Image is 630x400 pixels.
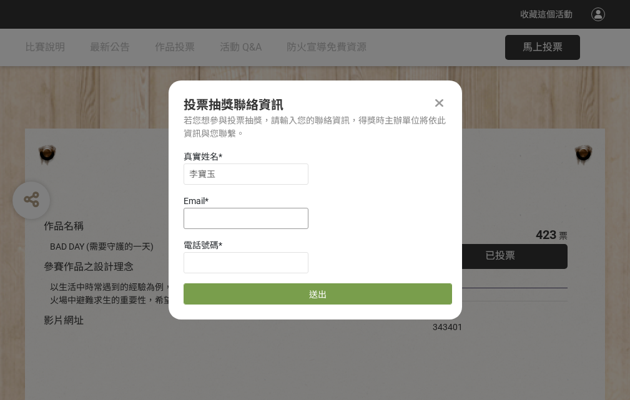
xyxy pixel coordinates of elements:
[184,240,219,250] span: 電話號碼
[25,41,65,53] span: 比賽說明
[523,41,563,53] span: 馬上投票
[559,231,568,241] span: 票
[536,227,556,242] span: 423
[485,250,515,261] span: 已投票
[466,308,528,320] iframe: Facebook Share
[25,29,65,66] a: 比賽說明
[155,41,195,53] span: 作品投票
[155,29,195,66] a: 作品投票
[184,152,219,162] span: 真實姓名
[50,281,395,307] div: 以生活中時常遇到的經驗為例，透過對比的方式宣傳住宅用火災警報器、家庭逃生計畫及火場中避難求生的重要性，希望透過趣味的短影音讓更多人認識到更多的防火觀念。
[184,283,452,305] button: 送出
[90,29,130,66] a: 最新公告
[184,196,205,206] span: Email
[184,95,447,114] div: 投票抽獎聯絡資訊
[50,240,395,253] div: BAD DAY (需要守護的一天)
[287,41,367,53] span: 防火宣導免費資源
[90,41,130,53] span: 最新公告
[520,9,573,19] span: 收藏這個活動
[44,220,84,232] span: 作品名稱
[287,29,367,66] a: 防火宣導免費資源
[505,35,580,60] button: 馬上投票
[184,114,447,140] div: 若您想參與投票抽獎，請輸入您的聯絡資訊，得獎時主辦單位將依此資訊與您聯繫。
[220,29,262,66] a: 活動 Q&A
[44,315,84,326] span: 影片網址
[220,41,262,53] span: 活動 Q&A
[44,261,134,273] span: 參賽作品之設計理念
